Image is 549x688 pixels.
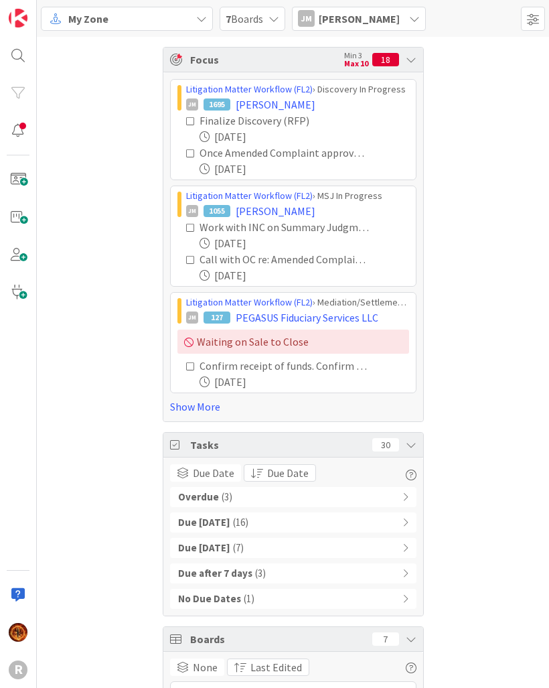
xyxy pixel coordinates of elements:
[204,98,230,111] div: 1695
[319,11,400,27] span: [PERSON_NAME]
[9,623,27,642] img: TR
[9,9,27,27] img: Visit kanbanzone.com
[226,12,231,25] b: 7
[236,203,315,219] span: [PERSON_NAME]
[190,52,337,68] span: Focus
[255,566,266,581] span: ( 3 )
[178,490,219,505] b: Overdue
[200,113,358,129] div: Finalize Discovery (RFP)
[233,541,244,556] span: ( 7 )
[186,190,313,202] a: Litigation Matter Workflow (FL2)
[186,82,409,96] div: › Discovery In Progress
[170,399,416,415] a: Show More
[200,145,369,161] div: Once Amended Complaint approved by client, provide to OC.
[372,632,399,646] div: 7
[178,566,252,581] b: Due after 7 days
[233,515,248,531] span: ( 16 )
[200,374,409,390] div: [DATE]
[186,83,313,95] a: Litigation Matter Workflow (FL2)
[222,490,232,505] span: ( 3 )
[186,205,198,217] div: JM
[9,661,27,679] div: R
[186,296,313,308] a: Litigation Matter Workflow (FL2)
[186,98,198,111] div: JM
[178,592,241,607] b: No Due Dates
[178,515,230,531] b: Due [DATE]
[236,309,378,326] span: PEGASUS Fiduciary Services LLC
[204,312,230,324] div: 127
[200,219,369,235] div: Work with INC on Summary Judgment Memorandum.
[186,189,409,203] div: › MSJ In Progress
[250,659,302,675] span: Last Edited
[200,251,369,267] div: Call with OC re: Amended Complaint / potential settlement.
[193,659,218,675] span: None
[190,631,366,647] span: Boards
[68,11,108,27] span: My Zone
[344,60,368,68] div: Max 10
[372,53,399,66] div: 18
[177,330,409,354] div: Waiting on Sale to Close
[236,96,315,113] span: [PERSON_NAME]
[200,161,409,177] div: [DATE]
[178,541,230,556] b: Due [DATE]
[227,659,309,676] button: Last Edited
[193,465,234,481] span: Due Date
[244,592,254,607] span: ( 1 )
[226,11,263,27] span: Boards
[344,52,368,60] div: Min 3
[372,438,399,452] div: 30
[200,358,369,374] div: Confirm receipt of funds. Confirm that check to [PERSON_NAME] has gone out.
[186,295,409,309] div: › Mediation/Settlement in Progress
[200,267,409,283] div: [DATE]
[200,129,409,145] div: [DATE]
[244,464,316,482] button: Due Date
[200,235,409,251] div: [DATE]
[186,312,198,324] div: JM
[267,465,309,481] span: Due Date
[204,205,230,217] div: 1055
[190,437,366,453] span: Tasks
[298,10,315,27] div: JM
